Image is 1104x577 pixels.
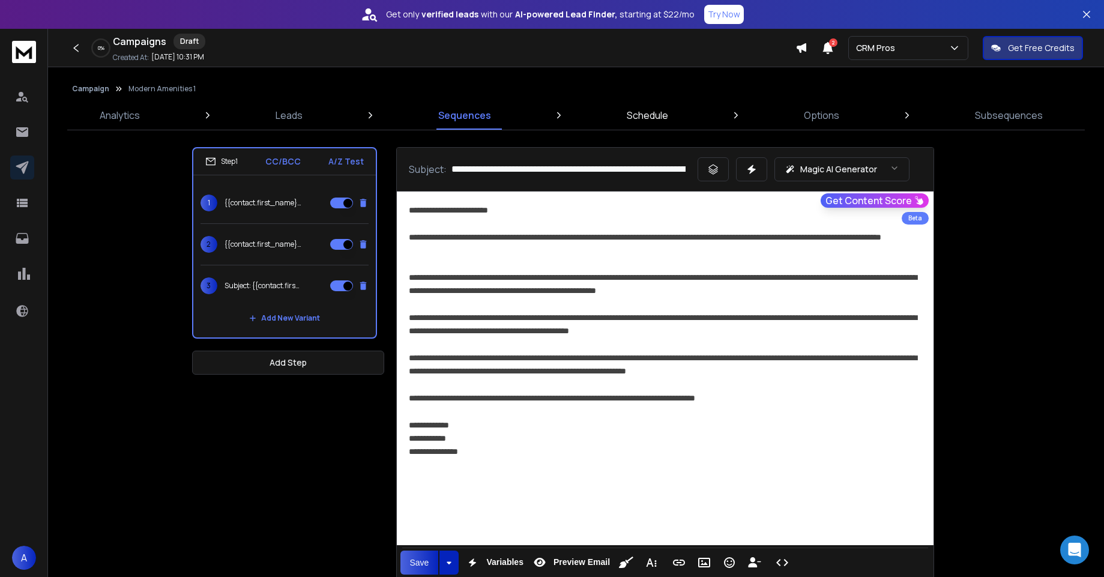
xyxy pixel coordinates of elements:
p: Modern Amenities 1 [128,84,196,94]
span: 3 [201,277,217,294]
a: Options [797,101,846,130]
button: Preview Email [528,551,612,575]
button: Get Content Score [821,193,929,208]
p: Options [804,108,839,122]
button: Code View [771,551,794,575]
div: Beta [902,212,929,225]
div: Step 1 [205,156,238,167]
a: Leads [268,101,310,130]
h1: Campaigns [113,34,166,49]
p: Get only with our starting at $22/mo [386,8,695,20]
p: {{contact.first_name}}, tired of amenity headaches (or lack of amenities)? [225,240,301,249]
div: Draft [173,34,205,49]
button: Add New Variant [240,306,330,330]
p: Sequences [438,108,491,122]
button: Campaign [72,84,109,94]
p: Created At: [113,53,149,62]
p: CC/BCC [265,156,301,168]
button: A [12,546,36,570]
span: Variables [484,557,526,567]
button: Clean HTML [615,551,638,575]
p: CRM Pros [856,42,900,54]
li: Step1CC/BCCA/Z Test1{{contact.first_name}}, quick question about {{[DOMAIN_NAME]_name}}'s ameniti... [192,147,377,339]
button: Insert Unsubscribe Link [743,551,766,575]
p: Subsequences [975,108,1043,122]
img: logo [12,41,36,63]
p: Get Free Credits [1008,42,1075,54]
button: Insert Link (Ctrl+K) [668,551,690,575]
p: Analytics [100,108,140,122]
p: {{contact.first_name}}, quick question about {{[DOMAIN_NAME]_name}}'s amenities [225,198,301,208]
p: Subject: [409,162,447,177]
button: Magic AI Generator [774,157,909,181]
a: Schedule [620,101,675,130]
p: Leads [276,108,303,122]
p: Schedule [627,108,668,122]
p: A/Z Test [328,156,364,168]
p: Subject: {{contact.first_name}}, free premium amenities for your facility? [225,281,301,291]
strong: AI-powered Lead Finder, [515,8,617,20]
span: Preview Email [551,557,612,567]
button: Add Step [192,351,384,375]
button: Emoticons [718,551,741,575]
strong: verified leads [421,8,478,20]
p: 0 % [98,44,104,52]
button: Try Now [704,5,744,24]
span: 2 [829,38,837,47]
p: Try Now [708,8,740,20]
button: More Text [640,551,663,575]
span: 1 [201,195,217,211]
button: Variables [461,551,526,575]
p: [DATE] 10:31 PM [151,52,204,62]
button: Insert Image (Ctrl+P) [693,551,716,575]
div: Open Intercom Messenger [1060,536,1089,564]
button: Get Free Credits [983,36,1083,60]
a: Sequences [431,101,498,130]
p: Magic AI Generator [800,163,877,175]
span: 2 [201,236,217,253]
button: Save [400,551,439,575]
a: Subsequences [968,101,1050,130]
a: Analytics [92,101,147,130]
